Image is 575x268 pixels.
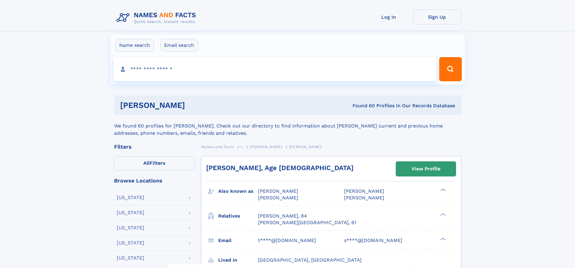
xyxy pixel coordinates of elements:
h3: Relatives [218,211,258,221]
a: View Profile [396,162,456,176]
div: [US_STATE] [117,225,144,230]
span: [PERSON_NAME] [258,188,298,194]
a: L [241,143,243,150]
span: [PERSON_NAME] [289,145,321,149]
div: [US_STATE] [117,210,144,215]
span: [PERSON_NAME] [344,195,384,201]
div: [US_STATE] [117,256,144,260]
div: View Profile [411,162,440,176]
span: [PERSON_NAME] [250,145,282,149]
a: Names and Facts [201,143,234,150]
label: Email search [160,39,198,52]
input: search input [113,57,437,81]
button: Search Button [439,57,462,81]
img: Logo Names and Facts [114,10,201,26]
h1: [PERSON_NAME] [120,102,269,109]
h3: Lived in [218,255,258,265]
h3: Also known as [218,186,258,196]
h3: Email [218,235,258,246]
a: [PERSON_NAME], 84 [258,213,307,219]
span: [PERSON_NAME] [344,188,384,194]
a: Sign Up [413,10,461,24]
label: Name search [115,39,154,52]
a: Log In [365,10,413,24]
div: ❯ [439,188,446,192]
span: [GEOGRAPHIC_DATA], [GEOGRAPHIC_DATA] [258,257,362,263]
span: L [241,145,243,149]
a: [PERSON_NAME], Age [DEMOGRAPHIC_DATA] [206,164,353,172]
a: [PERSON_NAME] [250,143,282,150]
span: [PERSON_NAME] [258,195,298,201]
div: Found 60 Profiles In Our Records Database [269,102,455,109]
a: [PERSON_NAME][GEOGRAPHIC_DATA], 61 [258,219,356,226]
div: ❯ [439,237,446,241]
div: Filters [114,144,195,150]
div: ❯ [439,212,446,216]
div: [US_STATE] [117,195,144,200]
span: All [143,160,150,166]
div: [US_STATE] [117,241,144,245]
label: Filters [114,156,195,171]
div: We found 60 profiles for [PERSON_NAME]. Check out our directory to find information about [PERSON... [114,115,461,137]
div: Browse Locations [114,178,195,183]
